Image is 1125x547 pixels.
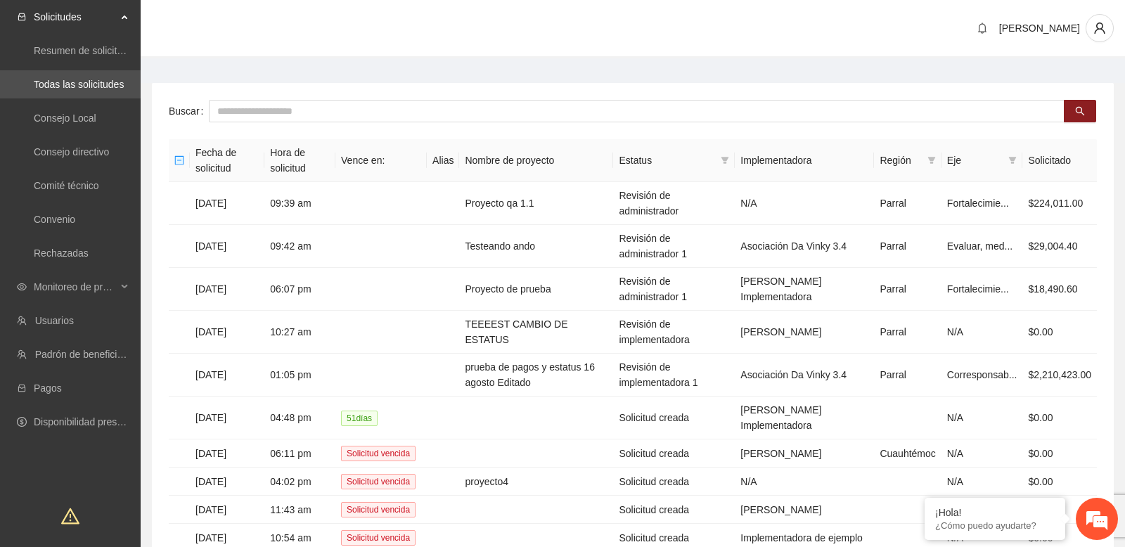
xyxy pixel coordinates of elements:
span: filter [721,156,729,165]
span: filter [1005,150,1020,171]
span: filter [925,150,939,171]
a: Usuarios [35,315,74,326]
td: prueba de pagos y estatus 16 agosto Editado [459,354,613,397]
td: [PERSON_NAME] [735,311,874,354]
td: Revisión de administrador 1 [613,268,735,311]
span: warning [61,507,79,525]
span: 51 día s [341,411,378,426]
td: Solicitud creada [613,439,735,468]
td: Revisión de implementadora [613,311,735,354]
td: N/A [941,439,1023,468]
td: N/A [941,311,1023,354]
td: $0.00 [1022,439,1097,468]
td: [DATE] [190,268,264,311]
td: 11:43 am [264,496,335,524]
span: [PERSON_NAME] [999,22,1080,34]
span: search [1075,106,1085,117]
th: Vence en: [335,139,427,182]
div: ¡Hola! [935,507,1055,518]
td: 06:11 pm [264,439,335,468]
td: N/A [735,468,874,496]
td: Parral [874,268,941,311]
td: Testeando ando [459,225,613,268]
td: [DATE] [190,496,264,524]
td: Revisión de administrador [613,182,735,225]
td: $224,011.00 [1022,182,1097,225]
td: Asociación Da Vinky 3.4 [735,354,874,397]
td: Parral [874,225,941,268]
span: Estatus [619,153,715,168]
a: Pagos [34,382,62,394]
td: $18,490.60 [1022,268,1097,311]
th: Fecha de solicitud [190,139,264,182]
span: Solicitud vencida [341,502,416,517]
td: Parral [874,182,941,225]
p: ¿Cómo puedo ayudarte? [935,520,1055,531]
td: Parral [874,311,941,354]
td: 09:42 am [264,225,335,268]
td: 10:27 am [264,311,335,354]
button: bell [971,17,994,39]
td: Proyecto de prueba [459,268,613,311]
td: $0.00 [1022,468,1097,496]
span: Eje [947,153,1003,168]
a: Disponibilidad presupuestal [34,416,154,427]
td: [DATE] [190,439,264,468]
td: $0.00 [1022,397,1097,439]
a: Consejo Local [34,112,96,124]
span: filter [718,150,732,171]
th: Solicitado [1022,139,1097,182]
span: user [1086,22,1113,34]
a: Todas las solicitudes [34,79,124,90]
span: filter [1008,156,1017,165]
td: [PERSON_NAME] [735,496,874,524]
td: N/A [735,182,874,225]
td: 04:02 pm [264,468,335,496]
span: Solicitud vencida [341,530,416,546]
span: Corresponsab... [947,369,1017,380]
th: Alias [427,139,459,182]
td: 06:07 pm [264,268,335,311]
td: 01:05 pm [264,354,335,397]
a: Rechazadas [34,247,89,259]
td: [DATE] [190,397,264,439]
td: [PERSON_NAME] Implementadora [735,268,874,311]
th: Nombre de proyecto [459,139,613,182]
button: search [1064,100,1096,122]
td: Cuauhtémoc [874,439,941,468]
a: Padrón de beneficiarios [35,349,139,360]
span: minus-square [174,155,184,165]
span: Solicitudes [34,3,117,31]
td: [PERSON_NAME] [735,439,874,468]
td: $0.00 [1022,311,1097,354]
span: Solicitud vencida [341,446,416,461]
a: Comité técnico [34,180,99,191]
td: Parral [874,354,941,397]
span: inbox [17,12,27,22]
span: bell [972,22,993,34]
span: Solicitud vencida [341,474,416,489]
td: $2,210,423.00 [1022,354,1097,397]
td: Asociación Da Vinky 3.4 [735,225,874,268]
td: N/A [941,468,1023,496]
span: Fortalecimie... [947,283,1009,295]
td: 09:39 am [264,182,335,225]
a: Convenio [34,214,75,225]
td: Solicitud creada [613,496,735,524]
span: Fortalecimie... [947,198,1009,209]
td: [PERSON_NAME] Implementadora [735,397,874,439]
span: Monitoreo de proyectos [34,273,117,301]
a: Consejo directivo [34,146,109,157]
td: [DATE] [190,225,264,268]
button: user [1086,14,1114,42]
td: Proyecto qa 1.1 [459,182,613,225]
td: [DATE] [190,468,264,496]
span: eye [17,282,27,292]
td: N/A [941,397,1023,439]
label: Buscar [169,100,209,122]
span: Región [880,153,921,168]
td: Solicitud creada [613,468,735,496]
td: Solicitud creada [613,397,735,439]
td: Revisión de administrador 1 [613,225,735,268]
span: filter [927,156,936,165]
